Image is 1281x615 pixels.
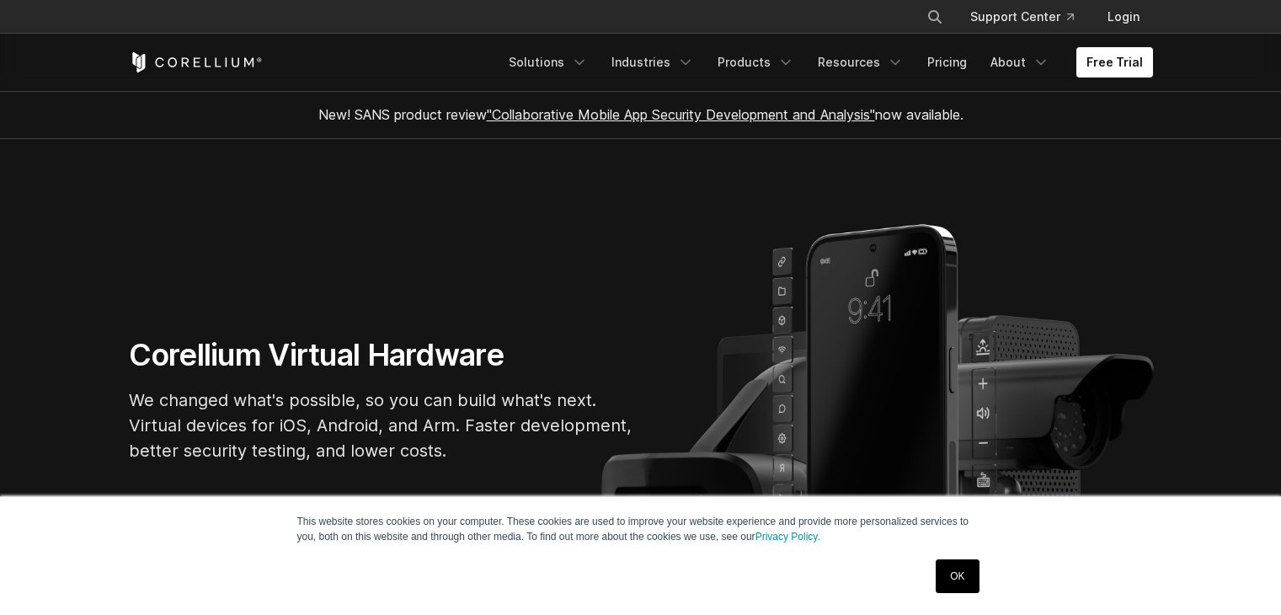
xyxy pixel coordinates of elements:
[980,47,1059,78] a: About
[936,559,979,593] a: OK
[957,2,1087,32] a: Support Center
[906,2,1153,32] div: Navigation Menu
[318,106,963,123] span: New! SANS product review now available.
[499,47,598,78] a: Solutions
[129,388,634,463] p: We changed what's possible, so you can build what's next. Virtual devices for iOS, Android, and A...
[917,47,977,78] a: Pricing
[601,47,704,78] a: Industries
[1094,2,1153,32] a: Login
[499,47,1153,78] div: Navigation Menu
[297,514,985,544] p: This website stores cookies on your computer. These cookies are used to improve your website expe...
[707,47,804,78] a: Products
[129,336,634,374] h1: Corellium Virtual Hardware
[1076,47,1153,78] a: Free Trial
[755,531,820,543] a: Privacy Policy.
[920,2,950,32] button: Search
[808,47,914,78] a: Resources
[487,106,875,123] a: "Collaborative Mobile App Security Development and Analysis"
[129,52,263,72] a: Corellium Home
